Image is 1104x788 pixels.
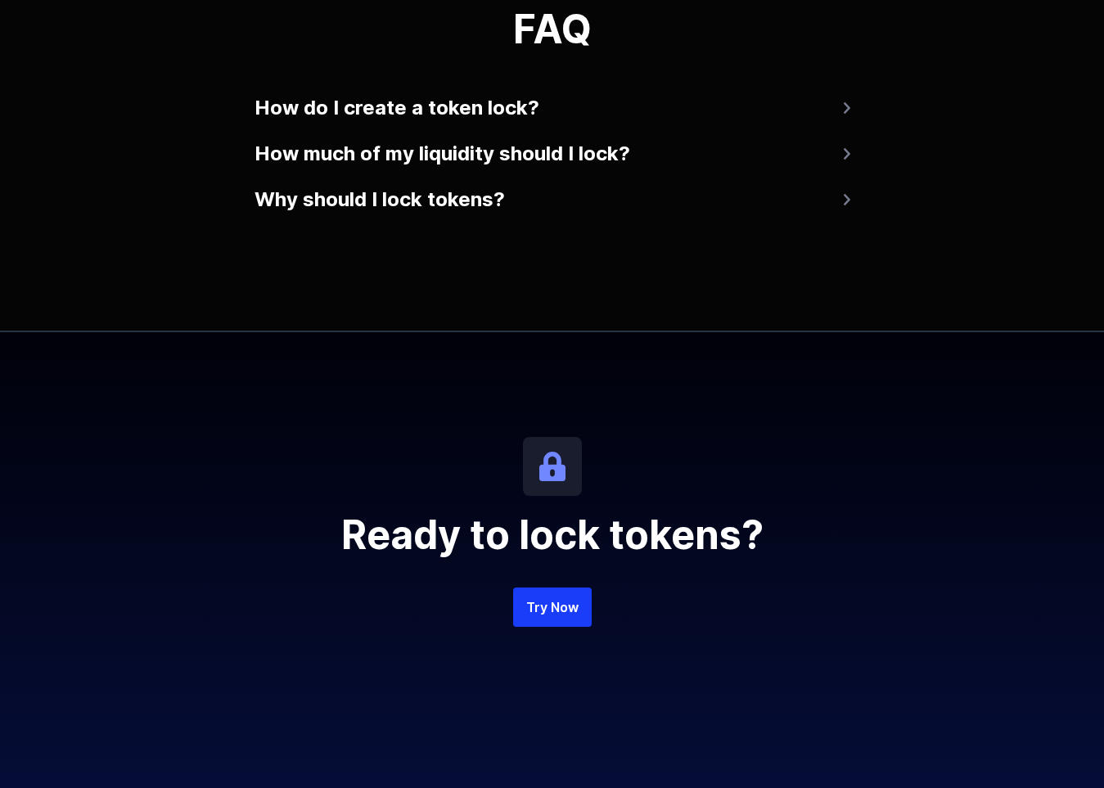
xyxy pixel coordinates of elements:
img: icon [523,437,582,496]
h3: FAQ [255,10,850,49]
h2: Ready to lock tokens? [160,516,945,555]
a: Try Now [513,588,592,627]
button: Why should I lock tokens? [255,180,850,219]
button: How much of my liquidity should I lock? [255,134,850,173]
button: How do I create a token lock? [255,88,850,128]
